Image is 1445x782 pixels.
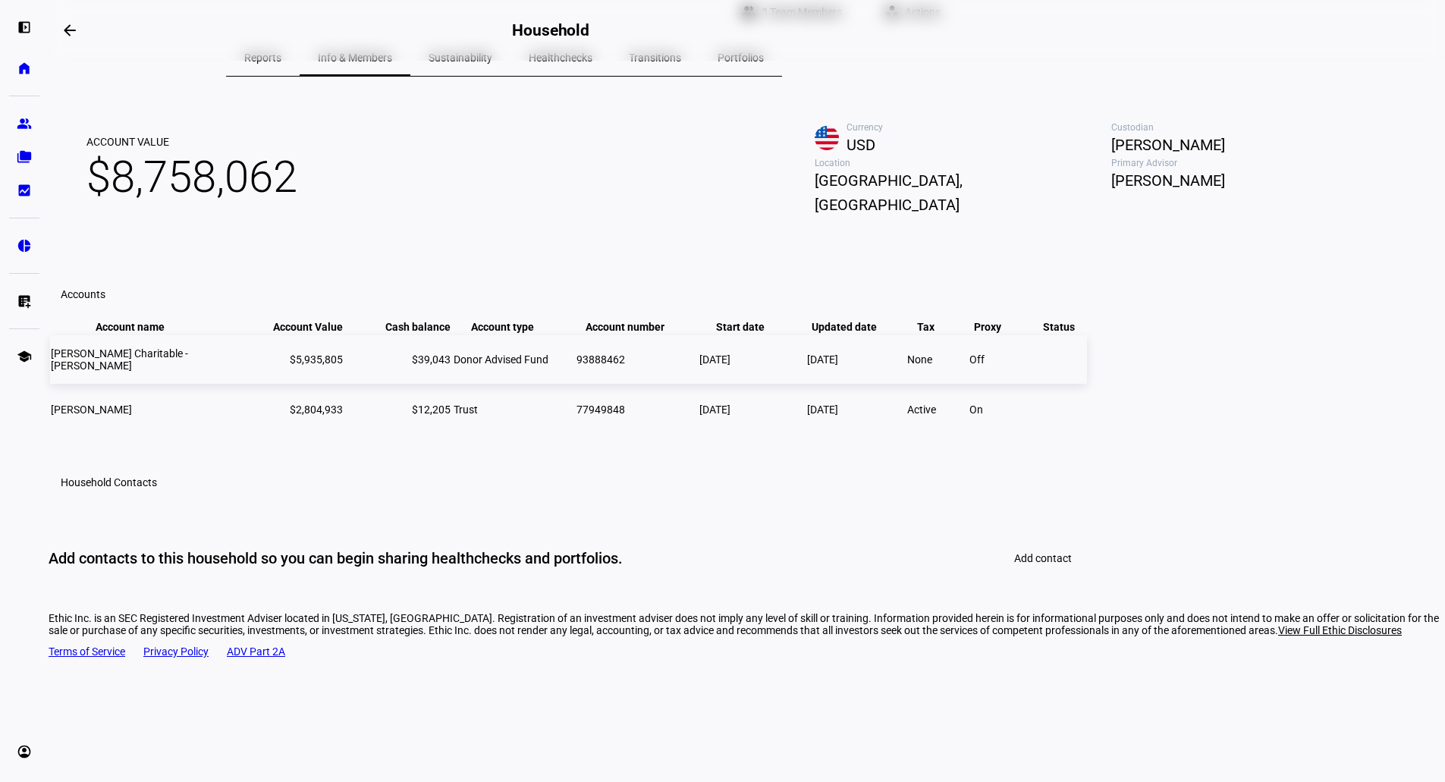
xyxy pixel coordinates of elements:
[17,20,32,35] eth-mat-symbol: left_panel_open
[49,645,125,658] a: Terms of Service
[1278,624,1402,636] span: View Full Ethic Disclosures
[51,404,132,416] span: [PERSON_NAME]
[51,347,188,372] span: [PERSON_NAME] Charitable - [PERSON_NAME]
[1111,122,1408,133] span: Custodian
[806,335,905,384] td: [DATE]
[907,353,932,366] span: None
[576,353,625,366] span: 93888462
[512,21,589,39] h2: Household
[471,321,557,333] span: Account type
[9,142,39,172] a: folder_copy
[815,168,1111,217] span: [GEOGRAPHIC_DATA], [GEOGRAPHIC_DATA]
[412,404,451,416] span: $12,205
[629,52,681,63] span: Transitions
[815,158,1111,168] span: Location
[1111,158,1408,168] span: Primary Advisor
[412,353,451,366] span: $39,043
[917,321,957,333] span: Tax
[363,321,451,333] span: Cash balance
[17,744,32,759] eth-mat-symbol: account_circle
[1014,552,1072,564] span: Add contact
[61,476,157,488] h3: Household Contacts
[318,52,392,63] span: Info & Members
[143,645,209,658] a: Privacy Policy
[847,122,1111,133] span: Currency
[250,321,343,333] span: Account Value
[290,353,343,366] span: $5,935,805
[17,183,32,198] eth-mat-symbol: bid_landscape
[716,321,787,333] span: Start date
[9,53,39,83] a: home
[907,404,936,416] span: Active
[996,543,1090,573] button: Add contact
[61,21,79,39] mat-icon: arrow_backwards
[49,612,1445,636] div: Ethic Inc. is an SEC Registered Investment Adviser located in [US_STATE], [GEOGRAPHIC_DATA]. Regi...
[86,135,297,149] span: Account Value
[1111,133,1408,157] span: [PERSON_NAME]
[969,404,983,416] span: On
[454,353,548,366] span: Donor Advised Fund
[969,353,985,366] span: Off
[529,52,592,63] span: Healthchecks
[17,149,32,165] eth-mat-symbol: folder_copy
[429,52,492,63] span: Sustainability
[718,52,764,63] span: Portfolios
[699,385,805,434] td: [DATE]
[49,548,623,568] div: Add contacts to this household so you can begin sharing healthchecks and portfolios.
[9,175,39,206] a: bid_landscape
[974,321,1024,333] span: Proxy
[847,133,1111,157] span: USD
[17,116,32,131] eth-mat-symbol: group
[61,288,105,300] eth-data-table-title: Accounts
[576,404,625,416] span: 77949848
[699,335,805,384] td: [DATE]
[586,321,687,333] span: Account number
[17,294,32,309] eth-mat-symbol: list_alt_add
[290,404,343,416] span: $2,804,933
[17,61,32,76] eth-mat-symbol: home
[454,404,478,416] span: Trust
[244,52,281,63] span: Reports
[17,238,32,253] eth-mat-symbol: pie_chart
[96,321,187,333] span: Account name
[227,645,285,658] a: ADV Part 2A
[9,231,39,261] a: pie_chart
[9,108,39,139] a: group
[806,385,905,434] td: [DATE]
[86,149,297,205] span: $8,758,062
[812,321,900,333] span: Updated date
[1111,168,1408,193] span: [PERSON_NAME]
[17,349,32,364] eth-mat-symbol: school
[1032,321,1086,333] span: Status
